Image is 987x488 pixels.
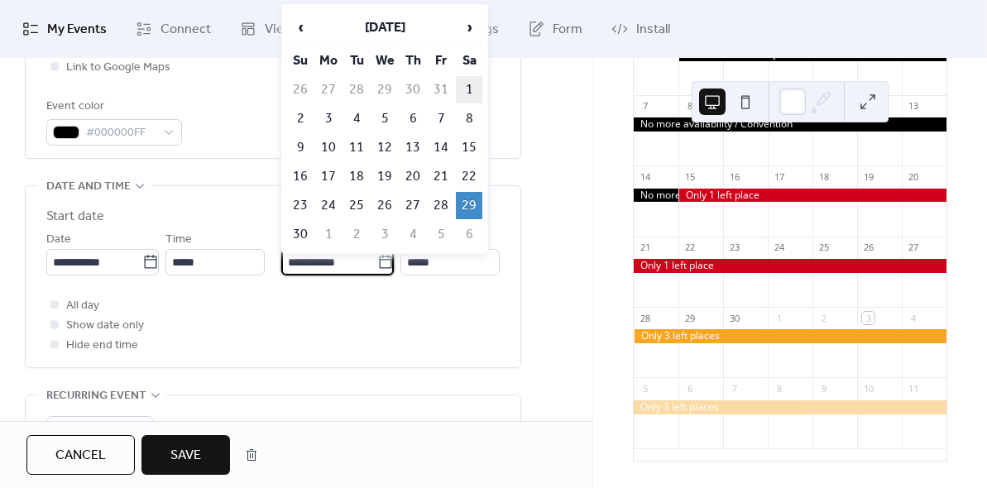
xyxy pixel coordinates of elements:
[639,170,651,183] div: 14
[683,100,696,112] div: 8
[371,47,398,74] th: We
[287,47,314,74] th: Su
[315,76,342,103] td: 27
[400,134,426,161] td: 13
[428,105,454,132] td: 7
[371,163,398,190] td: 19
[66,316,144,336] span: Show date only
[728,382,740,395] div: 7
[428,192,454,219] td: 28
[315,192,342,219] td: 24
[907,170,919,183] div: 20
[456,47,482,74] th: Sa
[456,105,482,132] td: 8
[428,76,454,103] td: 31
[678,189,946,203] div: Only 1 left place
[315,163,342,190] td: 17
[46,386,146,406] span: Recurring event
[343,47,370,74] th: Tu
[343,192,370,219] td: 25
[457,11,482,44] span: ›
[288,11,313,44] span: ‹
[343,105,370,132] td: 4
[634,259,946,273] div: Only 1 left place
[728,242,740,254] div: 23
[428,47,454,74] th: Fr
[428,221,454,248] td: 5
[265,20,300,40] span: Views
[287,134,314,161] td: 9
[773,382,785,395] div: 8
[66,336,138,356] span: Hide end time
[907,312,919,324] div: 4
[907,242,919,254] div: 27
[343,134,370,161] td: 11
[728,312,740,324] div: 30
[315,221,342,248] td: 1
[817,170,830,183] div: 18
[46,230,71,250] span: Date
[428,134,454,161] td: 14
[683,170,696,183] div: 15
[456,163,482,190] td: 22
[287,192,314,219] td: 23
[55,446,106,466] span: Cancel
[639,100,651,112] div: 7
[287,76,314,103] td: 26
[817,242,830,254] div: 25
[371,76,398,103] td: 29
[343,221,370,248] td: 2
[86,123,156,143] span: #000000FF
[862,312,874,324] div: 3
[66,296,99,316] span: All day
[123,7,223,51] a: Connect
[634,400,946,414] div: Only 3 left places
[315,134,342,161] td: 10
[428,163,454,190] td: 21
[817,382,830,395] div: 9
[456,76,482,103] td: 1
[170,446,201,466] span: Save
[47,20,107,40] span: My Events
[907,382,919,395] div: 11
[371,221,398,248] td: 3
[46,177,131,197] span: Date and time
[66,58,170,78] span: Link to Google Maps
[400,221,426,248] td: 4
[400,163,426,190] td: 20
[862,170,874,183] div: 19
[634,117,946,132] div: No more availability / Convention
[371,192,398,219] td: 26
[515,7,595,51] a: Form
[639,382,651,395] div: 5
[400,192,426,219] td: 27
[46,207,104,227] div: Start date
[26,435,135,475] button: Cancel
[634,329,946,343] div: Only 3 left places
[287,163,314,190] td: 16
[773,242,785,254] div: 24
[683,382,696,395] div: 6
[287,105,314,132] td: 2
[553,20,582,40] span: Form
[343,163,370,190] td: 18
[456,192,482,219] td: 29
[683,242,696,254] div: 22
[228,7,313,51] a: Views
[773,312,785,324] div: 1
[165,230,192,250] span: Time
[773,170,785,183] div: 17
[817,312,830,324] div: 2
[315,10,454,45] th: [DATE]
[683,312,696,324] div: 29
[456,134,482,161] td: 15
[315,47,342,74] th: Mo
[371,105,398,132] td: 5
[46,97,179,117] div: Event color
[343,76,370,103] td: 28
[10,7,119,51] a: My Events
[315,105,342,132] td: 3
[371,134,398,161] td: 12
[728,170,740,183] div: 16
